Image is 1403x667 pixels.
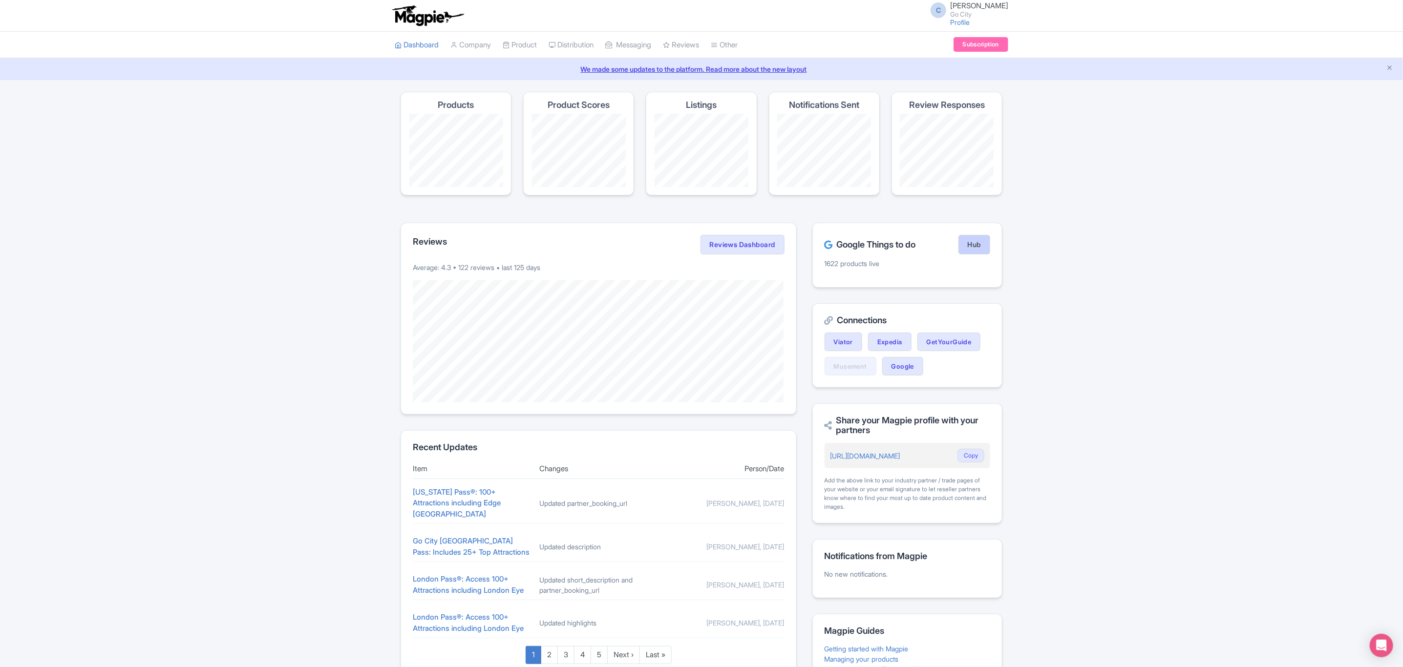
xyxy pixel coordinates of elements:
[711,32,738,59] a: Other
[526,646,541,664] a: 1
[825,416,990,435] h2: Share your Magpie profile with your partners
[450,32,491,59] a: Company
[868,333,912,351] a: Expedia
[591,646,608,664] a: 5
[663,32,699,59] a: Reviews
[557,646,574,664] a: 3
[954,37,1008,52] a: Subscription
[413,442,785,452] h2: Recent Updates
[825,569,990,579] p: No new notifications.
[666,580,785,590] div: [PERSON_NAME], [DATE]
[395,32,439,59] a: Dashboard
[950,11,1008,18] small: Go City
[950,1,1008,10] span: [PERSON_NAME]
[413,262,785,272] p: Average: 4.3 • 122 reviews • last 125 days
[413,612,524,633] a: London Pass®: Access 100+ Attractions including London Eye
[607,646,640,664] a: Next ›
[666,498,785,508] div: [PERSON_NAME], [DATE]
[830,452,900,460] a: [URL][DOMAIN_NAME]
[413,463,531,475] div: Item
[666,618,785,628] div: [PERSON_NAME], [DATE]
[701,235,785,254] a: Reviews Dashboard
[950,18,970,26] a: Profile
[1386,63,1393,74] button: Close announcement
[549,32,594,59] a: Distribution
[925,2,1008,18] a: C [PERSON_NAME] Go City
[539,575,658,595] div: Updated short_description and partner_booking_url
[605,32,651,59] a: Messaging
[825,258,990,269] p: 1622 products live
[825,333,862,351] a: Viator
[541,646,558,664] a: 2
[882,357,923,375] a: Google
[917,333,981,351] a: GetYourGuide
[958,235,990,254] a: Hub
[413,574,524,595] a: London Pass®: Access 100+ Attractions including London Eye
[825,655,899,663] a: Managing your products
[666,542,785,552] div: [PERSON_NAME], [DATE]
[413,237,447,247] h2: Reviews
[539,463,658,475] div: Changes
[666,463,785,475] div: Person/Date
[413,536,530,557] a: Go City [GEOGRAPHIC_DATA] Pass: Includes 25+ Top Attractions
[825,626,990,636] h2: Magpie Guides
[639,646,672,664] a: Last »
[539,498,658,508] div: Updated partner_booking_url
[390,5,466,26] img: logo-ab69f6fb50320c5b225c76a69d11143b.png
[957,449,984,462] button: Copy
[548,100,610,110] h4: Product Scores
[574,646,591,664] a: 4
[931,2,946,18] span: C
[909,100,985,110] h4: Review Responses
[503,32,537,59] a: Product
[539,618,658,628] div: Updated highlights
[6,64,1397,74] a: We made some updates to the platform. Read more about the new layout
[825,357,876,375] a: Musement
[539,542,658,552] div: Updated description
[789,100,859,110] h4: Notifications Sent
[825,240,916,250] h2: Google Things to do
[1370,634,1393,657] div: Open Intercom Messenger
[825,645,909,653] a: Getting started with Magpie
[825,476,990,511] div: Add the above link to your industry partner / trade pages of your website or your email signature...
[686,100,717,110] h4: Listings
[825,551,990,561] h2: Notifications from Magpie
[438,100,474,110] h4: Products
[825,315,990,325] h2: Connections
[413,487,501,519] a: [US_STATE] Pass®: 100+ Attractions including Edge [GEOGRAPHIC_DATA]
